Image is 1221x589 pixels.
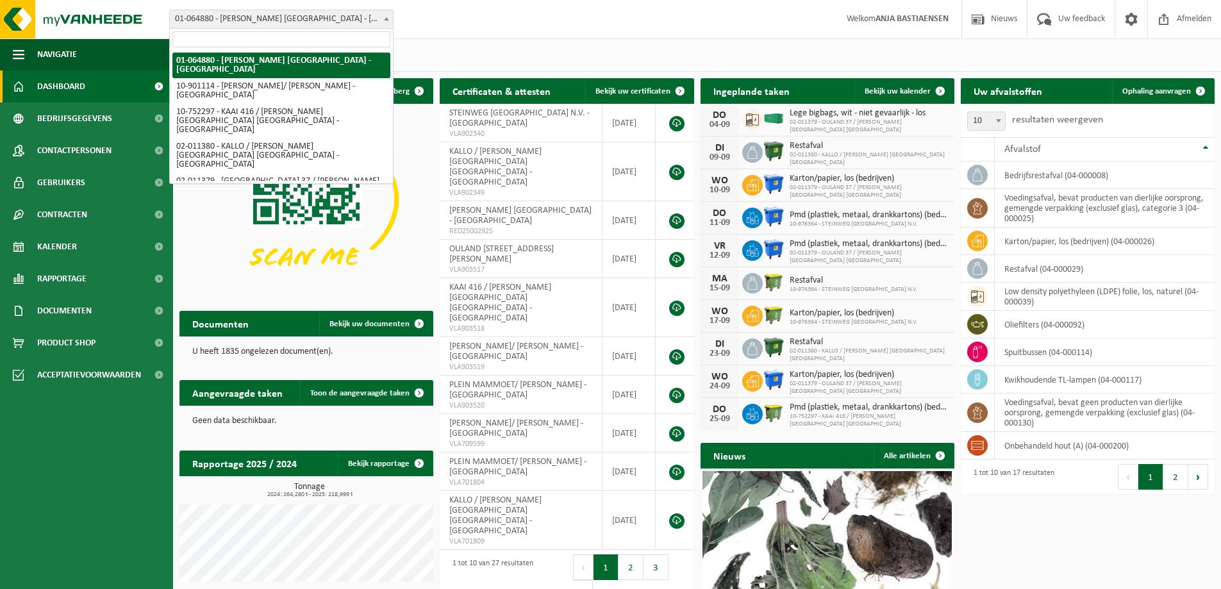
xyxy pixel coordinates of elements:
span: PLEIN MAMMOET/ [PERSON_NAME] - [GEOGRAPHIC_DATA] [449,457,586,477]
li: 10-901114 - [PERSON_NAME]/ [PERSON_NAME] - [GEOGRAPHIC_DATA] [172,78,390,104]
span: 02-011380 - KALLO / [PERSON_NAME] [GEOGRAPHIC_DATA] [GEOGRAPHIC_DATA] [790,151,948,167]
div: DI [707,143,733,153]
span: 10 [968,112,1005,130]
span: Ophaling aanvragen [1122,87,1191,95]
td: [DATE] [602,337,656,376]
td: [DATE] [602,278,656,337]
span: VLA709599 [449,439,592,449]
a: Bekijk uw certificaten [585,78,693,104]
span: 02-011379 - OULAND 37 / [PERSON_NAME] [GEOGRAPHIC_DATA] [GEOGRAPHIC_DATA] [790,249,948,265]
td: [DATE] [602,201,656,240]
span: VLA701804 [449,477,592,488]
div: 15-09 [707,284,733,293]
span: 02-011379 - OULAND 37 / [PERSON_NAME] [GEOGRAPHIC_DATA] [GEOGRAPHIC_DATA] [790,119,948,134]
div: 04-09 [707,120,733,129]
button: 1 [594,554,619,580]
span: 2024: 264,280 t - 2025: 218,999 t [186,492,433,498]
span: Pmd (plastiek, metaal, drankkartons) (bedrijven) [790,239,948,249]
td: low density polyethyleen (LDPE) folie, los, naturel (04-000039) [995,283,1215,311]
div: 1 tot 10 van 17 resultaten [967,463,1054,491]
span: 02-011379 - OULAND 37 / [PERSON_NAME] [GEOGRAPHIC_DATA] [GEOGRAPHIC_DATA] [790,184,948,199]
td: [DATE] [602,104,656,142]
span: Contactpersonen [37,135,112,167]
div: 24-09 [707,382,733,391]
span: Toon de aangevraagde taken [310,389,410,397]
h2: Aangevraagde taken [179,380,295,405]
td: onbehandeld hout (A) (04-000200) [995,432,1215,460]
div: WO [707,176,733,186]
div: 10-09 [707,186,733,195]
span: Karton/papier, los (bedrijven) [790,174,948,184]
span: 10-752297 - KAAI 416 / [PERSON_NAME] [GEOGRAPHIC_DATA] [GEOGRAPHIC_DATA] [790,413,948,428]
span: VLA903520 [449,401,592,411]
p: Geen data beschikbaar. [192,417,420,426]
h2: Documenten [179,311,262,336]
td: spuitbussen (04-000114) [995,338,1215,366]
span: OULAND [STREET_ADDRESS][PERSON_NAME] [449,244,554,264]
h2: Certificaten & attesten [440,78,563,103]
div: WO [707,372,733,382]
td: [DATE] [602,376,656,414]
td: voedingsafval, bevat producten van dierlijke oorsprong, gemengde verpakking (exclusief glas), cat... [995,189,1215,228]
span: Bedrijfsgegevens [37,103,112,135]
img: WB-1100-HPE-GN-50 [763,402,785,424]
td: oliefilters (04-000092) [995,311,1215,338]
span: VLA902340 [449,129,592,139]
div: WO [707,306,733,317]
strong: ANJA BASTIAENSEN [876,14,949,24]
div: DI [707,339,733,349]
img: WB-1100-HPE-GN-01 [763,336,785,358]
span: Documenten [37,295,92,327]
span: Rapportage [37,263,87,295]
td: [DATE] [602,240,656,278]
li: 01-064880 - [PERSON_NAME] [GEOGRAPHIC_DATA] - [GEOGRAPHIC_DATA] [172,53,390,78]
span: 10-976364 - STEINWEG [GEOGRAPHIC_DATA] N.V. [790,319,918,326]
span: 02-011379 - OULAND 37 / [PERSON_NAME] [GEOGRAPHIC_DATA] [GEOGRAPHIC_DATA] [790,380,948,395]
a: Bekijk uw documenten [319,311,432,336]
span: Pmd (plastiek, metaal, drankkartons) (bedrijven) [790,402,948,413]
span: Restafval [790,141,948,151]
span: [PERSON_NAME]/ [PERSON_NAME] - [GEOGRAPHIC_DATA] [449,419,583,438]
td: [DATE] [602,452,656,491]
span: Lege bigbags, wit - niet gevaarlijk - los [790,108,948,119]
span: VLA903518 [449,324,592,334]
span: Acceptatievoorwaarden [37,359,141,391]
span: KAAI 416 / [PERSON_NAME] [GEOGRAPHIC_DATA] [GEOGRAPHIC_DATA] - [GEOGRAPHIC_DATA] [449,283,551,323]
td: [DATE] [602,414,656,452]
span: Karton/papier, los (bedrijven) [790,370,948,380]
button: 3 [644,554,669,580]
h3: Tonnage [186,483,433,498]
a: Bekijk rapportage [338,451,432,476]
h2: Ingeplande taken [701,78,802,103]
button: 1 [1138,464,1163,490]
img: Download de VHEPlus App [179,104,433,294]
span: KALLO / [PERSON_NAME] [GEOGRAPHIC_DATA] [GEOGRAPHIC_DATA] - [GEOGRAPHIC_DATA] [449,495,542,536]
button: 2 [1163,464,1188,490]
span: RED25002925 [449,226,592,236]
span: 10-976364 - STEINWEG [GEOGRAPHIC_DATA] N.V. [790,220,948,228]
span: [PERSON_NAME]/ [PERSON_NAME] - [GEOGRAPHIC_DATA] [449,342,583,361]
span: VLA903517 [449,265,592,275]
div: 11-09 [707,219,733,228]
span: [PERSON_NAME] [GEOGRAPHIC_DATA] - [GEOGRAPHIC_DATA] [449,206,592,226]
button: Verberg [371,78,432,104]
span: Verberg [381,87,410,95]
img: WB-1100-HPE-BE-04 [763,238,785,260]
div: 09-09 [707,153,733,162]
span: 10-976364 - STEINWEG [GEOGRAPHIC_DATA] N.V. [790,286,918,294]
span: 02-011380 - KALLO / [PERSON_NAME] [GEOGRAPHIC_DATA] [GEOGRAPHIC_DATA] [790,347,948,363]
h2: Nieuws [701,443,758,468]
span: Pmd (plastiek, metaal, drankkartons) (bedrijven) [790,210,948,220]
p: U heeft 1835 ongelezen document(en). [192,347,420,356]
img: WB-1100-HPE-GN-50 [763,271,785,293]
span: Gebruikers [37,167,85,199]
span: Navigatie [37,38,77,71]
button: Next [1188,464,1208,490]
img: WB-1100-HPE-BE-01 [763,369,785,391]
span: VLA701809 [449,536,592,547]
span: Product Shop [37,327,96,359]
li: 02-011380 - KALLO / [PERSON_NAME] [GEOGRAPHIC_DATA] [GEOGRAPHIC_DATA] - [GEOGRAPHIC_DATA] [172,138,390,173]
span: VLA902349 [449,188,592,198]
img: WB-1100-HPE-GN-50 [763,304,785,326]
a: Alle artikelen [874,443,953,469]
